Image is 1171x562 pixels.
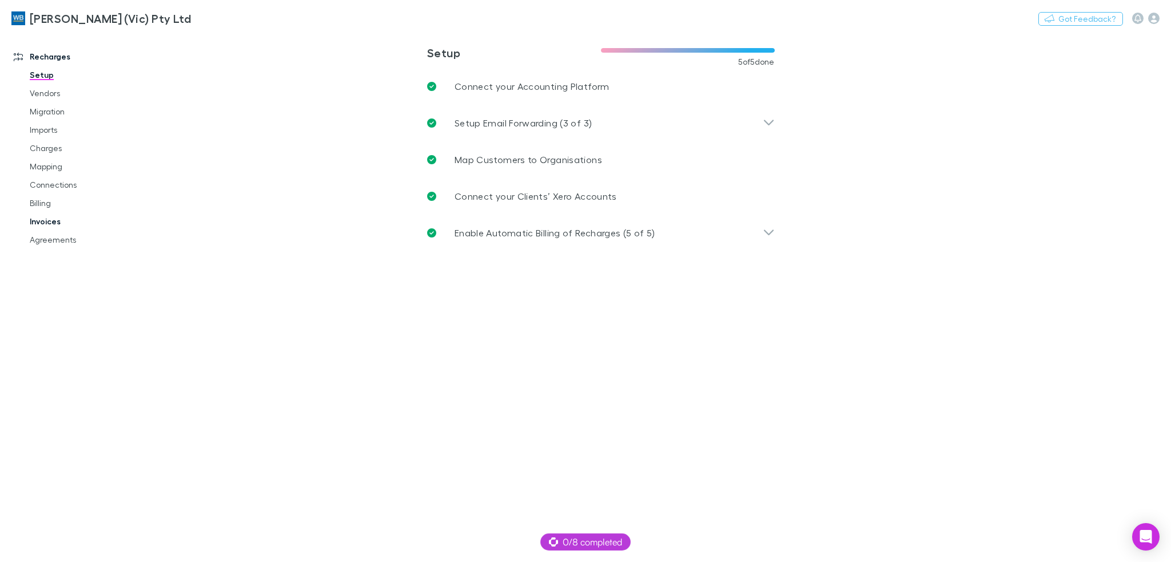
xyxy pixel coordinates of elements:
[418,141,784,178] a: Map Customers to Organisations
[427,46,601,60] h3: Setup
[1132,523,1160,551] div: Open Intercom Messenger
[418,68,784,105] a: Connect your Accounting Platform
[455,80,610,93] p: Connect your Accounting Platform
[18,66,156,84] a: Setup
[455,189,617,203] p: Connect your Clients’ Xero Accounts
[2,48,156,66] a: Recharges
[18,139,156,157] a: Charges
[18,102,156,121] a: Migration
[18,231,156,249] a: Agreements
[455,226,655,240] p: Enable Automatic Billing of Recharges (5 of 5)
[18,157,156,176] a: Mapping
[455,153,602,167] p: Map Customers to Organisations
[5,5,198,32] a: [PERSON_NAME] (Vic) Pty Ltd
[18,176,156,194] a: Connections
[11,11,25,25] img: William Buck (Vic) Pty Ltd's Logo
[18,121,156,139] a: Imports
[18,84,156,102] a: Vendors
[1038,12,1123,26] button: Got Feedback?
[738,57,775,66] span: 5 of 5 done
[418,105,784,141] div: Setup Email Forwarding (3 of 3)
[418,215,784,251] div: Enable Automatic Billing of Recharges (5 of 5)
[18,194,156,212] a: Billing
[455,116,592,130] p: Setup Email Forwarding (3 of 3)
[418,178,784,215] a: Connect your Clients’ Xero Accounts
[18,212,156,231] a: Invoices
[30,11,191,25] h3: [PERSON_NAME] (Vic) Pty Ltd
